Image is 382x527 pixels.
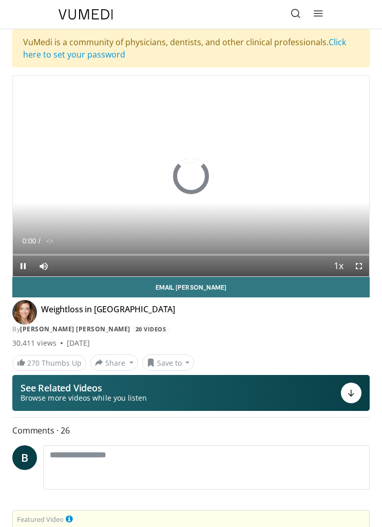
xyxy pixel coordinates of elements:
button: Fullscreen [349,256,369,276]
div: By [12,325,370,334]
a: B [12,445,37,470]
p: See Related Videos [21,383,147,393]
a: 20 Videos [132,325,169,334]
button: Playback Rate [328,256,349,276]
a: 270 Thumbs Up [12,355,86,371]
span: 30,411 views [12,338,56,348]
a: [PERSON_NAME] [PERSON_NAME] [20,325,130,333]
span: Comments 26 [12,424,370,437]
button: See Related Videos Browse more videos while you listen [12,375,370,411]
button: Mute [33,256,54,276]
span: / [39,237,41,245]
img: Avatar [12,300,37,325]
button: Pause [13,256,33,276]
a: Email [PERSON_NAME] [12,277,370,297]
button: Save to [142,354,195,371]
span: 270 [27,358,40,368]
button: Share [90,354,138,371]
div: Progress Bar [13,254,369,256]
span: -:- [46,237,53,245]
span: 0:00 [22,237,36,245]
h4: Weightloss in [GEOGRAPHIC_DATA] [41,304,175,321]
div: VuMedi is a community of physicians, dentists, and other clinical professionals. [12,29,370,67]
img: VuMedi Logo [59,9,113,20]
span: Browse more videos while you listen [21,393,147,403]
small: Featured Video [17,515,64,524]
video-js: Video Player [13,76,369,276]
div: [DATE] [67,338,90,348]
